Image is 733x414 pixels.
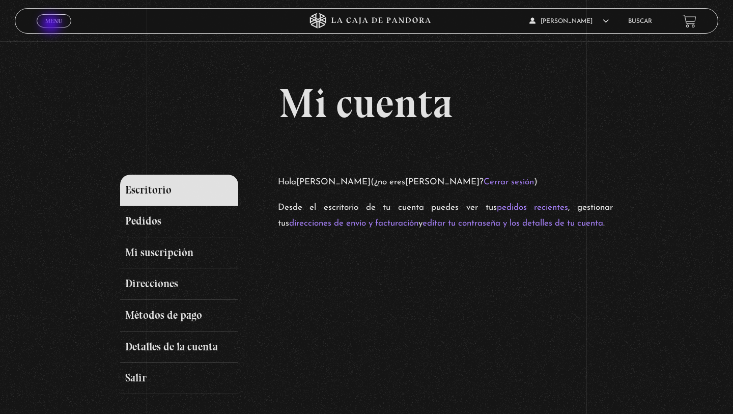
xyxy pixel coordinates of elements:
[278,175,613,190] p: Hola (¿no eres ? )
[120,332,238,363] a: Detalles de la cuenta
[405,178,480,186] strong: [PERSON_NAME]
[278,200,613,231] p: Desde el escritorio de tu cuenta puedes ver tus , gestionar tus y .
[422,219,603,228] a: editar tu contraseña y los detalles de tu cuenta
[42,26,66,34] span: Cerrar
[120,237,238,269] a: Mi suscripción
[120,363,238,394] a: Salir
[628,18,652,24] a: Buscar
[120,300,238,332] a: Métodos de pago
[120,268,238,300] a: Direcciones
[484,178,534,186] a: Cerrar sesión
[529,18,609,24] span: [PERSON_NAME]
[296,178,371,186] strong: [PERSON_NAME]
[497,203,569,212] a: pedidos recientes
[120,206,238,237] a: Pedidos
[120,175,268,394] nav: Páginas de cuenta
[120,83,613,124] h1: Mi cuenta
[120,175,238,206] a: Escritorio
[683,14,696,28] a: View your shopping cart
[289,219,418,228] a: direcciones de envío y facturación
[45,18,62,24] span: Menu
